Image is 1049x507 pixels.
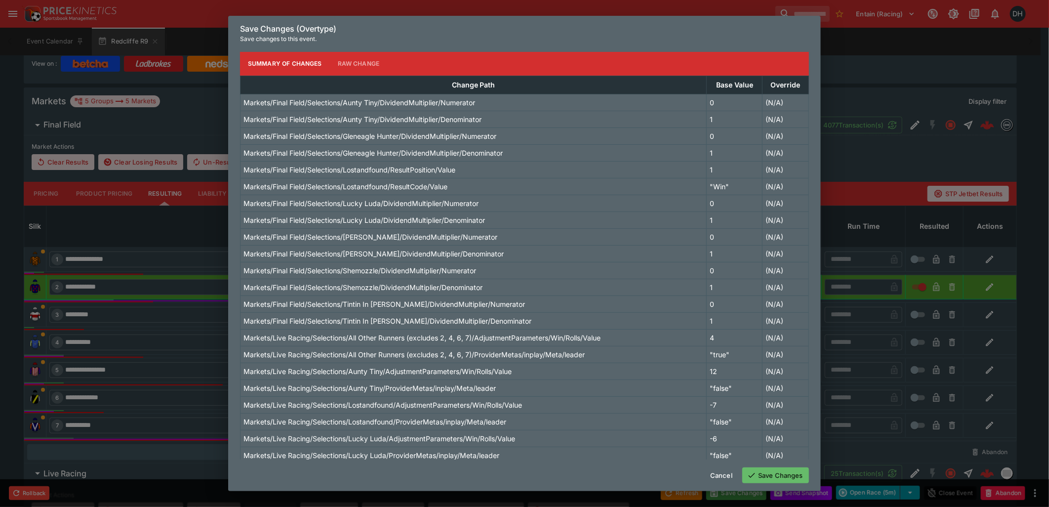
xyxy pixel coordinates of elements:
td: (N/A) [763,262,809,279]
td: (N/A) [763,296,809,312]
td: 1 [707,161,763,178]
td: (N/A) [763,195,809,211]
td: "false" [707,380,763,396]
td: (N/A) [763,430,809,447]
td: (N/A) [763,329,809,346]
td: 0 [707,262,763,279]
p: Markets/Live Racing/Selections/Aunty Tiny/ProviderMetas/inplay/Meta/leader [243,383,496,393]
td: (N/A) [763,312,809,329]
td: "false" [707,447,763,464]
p: Markets/Final Field/Selections/Tintin In [PERSON_NAME]/DividendMultiplier/Denominator [243,316,531,326]
td: (N/A) [763,413,809,430]
td: (N/A) [763,161,809,178]
td: (N/A) [763,245,809,262]
td: 0 [707,296,763,312]
p: Markets/Final Field/Selections/[PERSON_NAME]/DividendMultiplier/Denominator [243,249,504,259]
td: (N/A) [763,127,809,144]
td: 0 [707,94,763,111]
td: (N/A) [763,111,809,127]
td: (N/A) [763,363,809,380]
p: Markets/Final Field/Selections/Aunty Tiny/DividendMultiplier/Numerator [243,97,475,108]
p: Markets/Live Racing/Selections/Lostandfound/ProviderMetas/inplay/Meta/leader [243,417,506,427]
p: Markets/Live Racing/Selections/Lostandfound/AdjustmentParameters/Win/Rolls/Value [243,400,522,410]
td: 0 [707,127,763,144]
p: Markets/Final Field/Selections/Aunty Tiny/DividendMultiplier/Denominator [243,114,482,125]
p: Markets/Final Field/Selections/Gleneagle Hunter/DividendMultiplier/Denominator [243,148,503,158]
td: (N/A) [763,346,809,363]
td: 1 [707,111,763,127]
th: Override [763,76,809,94]
td: 1 [707,211,763,228]
td: 12 [707,363,763,380]
p: Markets/Live Racing/Selections/All Other Runners (excludes 2, 4, 6, 7)/ProviderMetas/inplay/Meta/... [243,349,585,360]
p: Markets/Live Racing/Selections/Lucky Luda/AdjustmentParameters/Win/Rolls/Value [243,433,515,444]
p: Markets/Final Field/Selections/Gleneagle Hunter/DividendMultiplier/Numerator [243,131,496,141]
td: -7 [707,396,763,413]
p: Markets/Final Field/Selections/Tintin In [PERSON_NAME]/DividendMultiplier/Numerator [243,299,525,309]
td: (N/A) [763,228,809,245]
td: "false" [707,413,763,430]
button: Save Changes [742,467,809,483]
th: Change Path [241,76,707,94]
p: Markets/Live Racing/Selections/Aunty Tiny/AdjustmentParameters/Win/Rolls/Value [243,366,512,377]
td: (N/A) [763,447,809,464]
td: 1 [707,312,763,329]
p: Markets/Live Racing/Selections/Lucky Luda/ProviderMetas/inplay/Meta/leader [243,450,499,461]
h6: Save Changes (Overtype) [240,24,809,34]
td: (N/A) [763,94,809,111]
td: (N/A) [763,144,809,161]
td: 1 [707,144,763,161]
p: Save changes to this event. [240,34,809,44]
td: (N/A) [763,279,809,296]
td: (N/A) [763,211,809,228]
p: Markets/Final Field/Selections/Lostandfound/ResultCode/Value [243,181,447,192]
td: "true" [707,346,763,363]
td: 1 [707,245,763,262]
td: (N/A) [763,396,809,413]
p: Markets/Final Field/Selections/Lucky Luda/DividendMultiplier/Denominator [243,215,485,225]
td: (N/A) [763,380,809,396]
td: 4 [707,329,763,346]
button: Raw Change [330,52,388,76]
th: Base Value [707,76,763,94]
p: Markets/Final Field/Selections/Lostandfound/ResultPosition/Value [243,165,455,175]
td: (N/A) [763,178,809,195]
td: 1 [707,279,763,296]
button: Summary of Changes [240,52,330,76]
p: Markets/Final Field/Selections/Shemozzle/DividendMultiplier/Numerator [243,265,476,276]
p: Markets/Live Racing/Selections/All Other Runners (excludes 2, 4, 6, 7)/AdjustmentParameters/Win/R... [243,333,601,343]
button: Cancel [704,467,738,483]
td: "Win" [707,178,763,195]
td: -6 [707,430,763,447]
p: Markets/Final Field/Selections/Shemozzle/DividendMultiplier/Denominator [243,282,483,293]
td: 0 [707,228,763,245]
td: 0 [707,195,763,211]
p: Markets/Final Field/Selections/Lucky Luda/DividendMultiplier/Numerator [243,198,479,209]
p: Markets/Final Field/Selections/[PERSON_NAME]/DividendMultiplier/Numerator [243,232,497,242]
